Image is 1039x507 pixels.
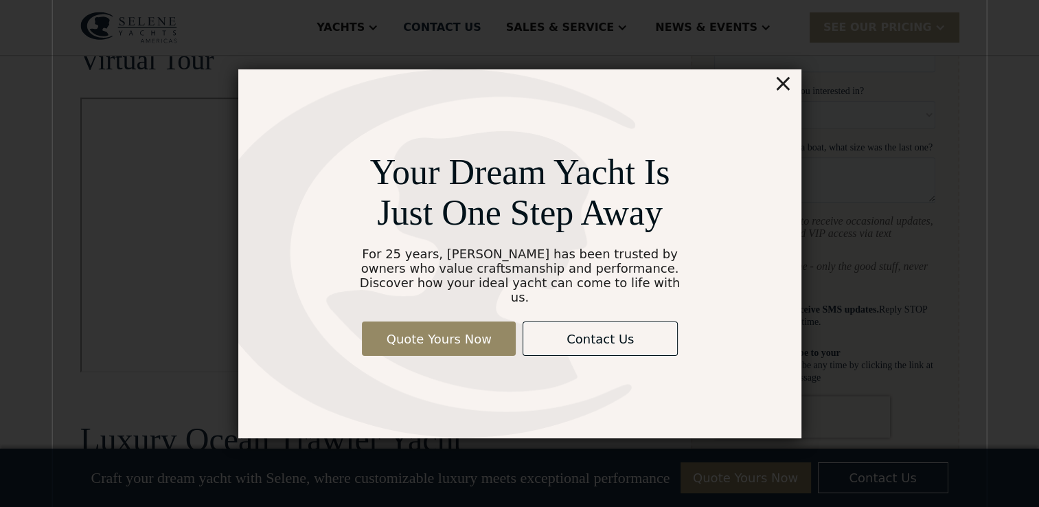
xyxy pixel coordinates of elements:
[1,469,219,505] span: Tick the box below to receive occasional updates, exclusive offers, and VIP access via text message.
[353,247,686,304] div: For 25 years, [PERSON_NAME] has been trusted by owners who value craftsmanship and performance. D...
[362,322,516,356] a: Quote Yours Now
[773,69,792,97] div: ×
[353,152,686,233] div: Your Dream Yacht Is Just One Step Away
[523,322,678,356] a: Contact Us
